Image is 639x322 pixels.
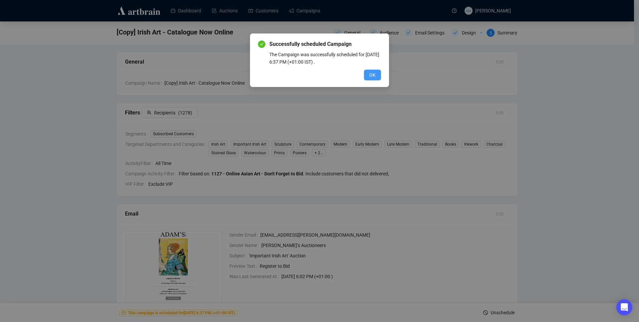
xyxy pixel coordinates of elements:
[269,40,381,48] span: Successfully scheduled Campaign
[616,299,632,315] div: Open Intercom Messenger
[369,71,376,79] span: OK
[364,70,381,80] button: OK
[258,41,265,48] span: check-circle
[269,51,381,66] div: The Campaign was successfully scheduled for [DATE] 6:37 PM (+01:00 IST) .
